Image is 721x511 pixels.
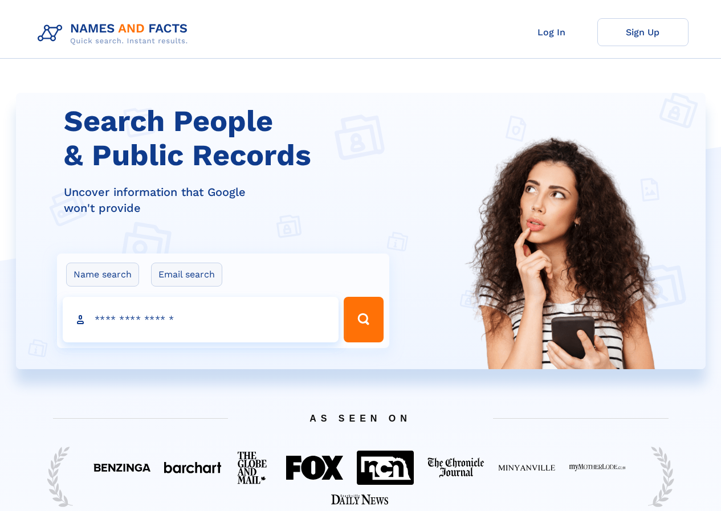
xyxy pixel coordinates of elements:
img: Featured on My Mother Lode [569,464,626,472]
input: search input [63,297,339,342]
a: Log In [506,18,597,46]
img: Featured on NCN [357,451,414,484]
button: Search Button [344,297,384,342]
img: Featured on Starkville Daily News [331,494,388,505]
img: Featured on FOX 40 [286,456,343,480]
h1: Search People & Public Records [64,104,397,173]
label: Email search [151,263,222,287]
img: Featured on The Chronicle Journal [427,457,484,478]
div: Uncover information that Google won't provide [64,184,397,216]
img: Featured on The Globe And Mail [235,449,272,487]
img: Logo Names and Facts [33,18,197,49]
img: Featured on Benzinga [93,464,150,472]
span: AS SEEN ON [36,399,686,438]
label: Name search [66,263,139,287]
img: Featured on BarChart [164,462,221,473]
img: Featured on Minyanville [498,464,555,472]
a: Sign Up [597,18,689,46]
img: Search People and Public records [458,134,669,426]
